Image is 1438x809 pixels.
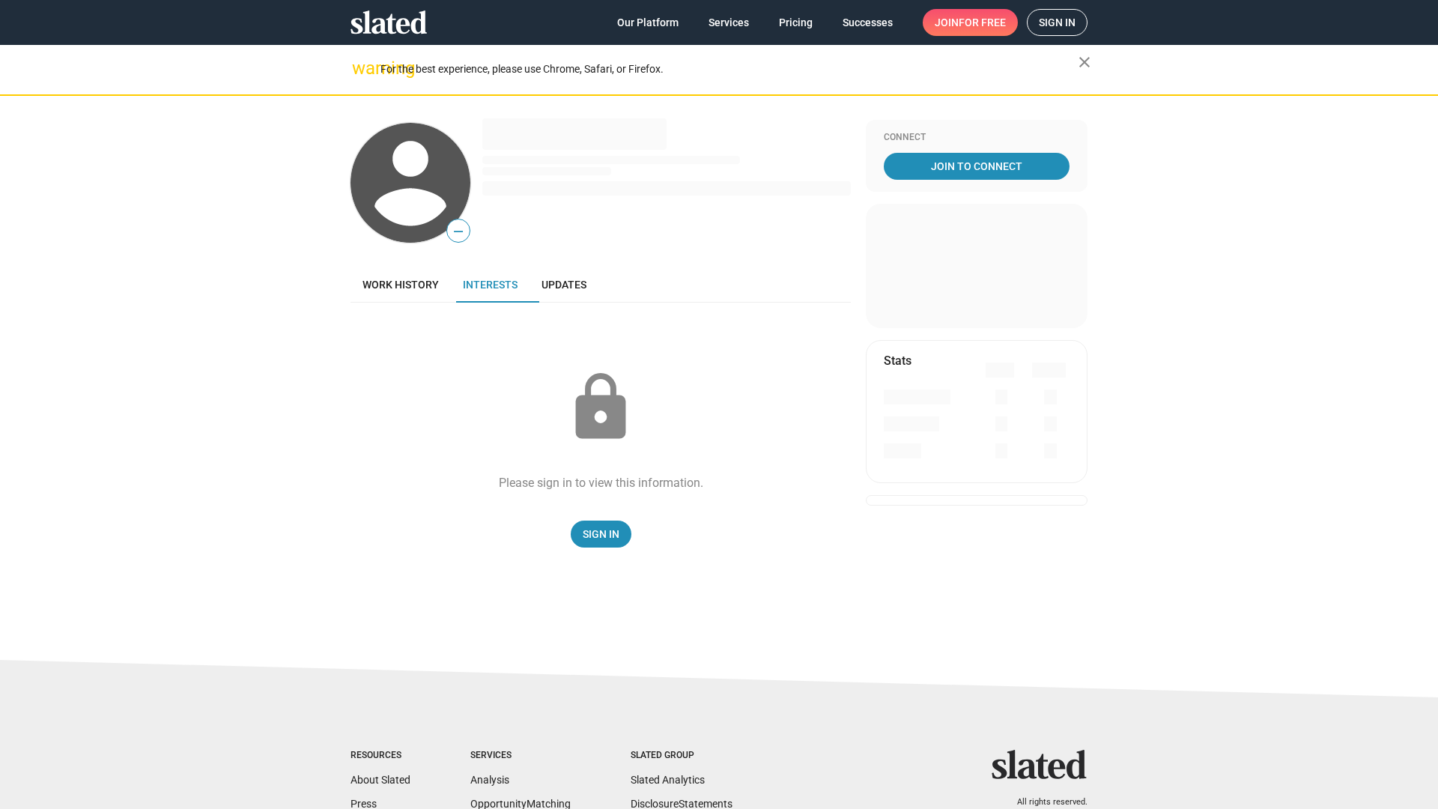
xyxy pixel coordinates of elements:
[843,9,893,36] span: Successes
[1076,53,1093,71] mat-icon: close
[351,774,410,786] a: About Slated
[541,279,586,291] span: Updates
[451,267,530,303] a: Interests
[831,9,905,36] a: Successes
[1039,10,1076,35] span: Sign in
[631,774,705,786] a: Slated Analytics
[563,370,638,445] mat-icon: lock
[583,521,619,548] span: Sign In
[631,750,732,762] div: Slated Group
[351,750,410,762] div: Resources
[709,9,749,36] span: Services
[470,750,571,762] div: Services
[447,222,470,241] span: —
[884,353,911,369] mat-card-title: Stats
[470,774,509,786] a: Analysis
[887,153,1067,180] span: Join To Connect
[697,9,761,36] a: Services
[959,9,1006,36] span: for free
[935,9,1006,36] span: Join
[779,9,813,36] span: Pricing
[352,59,370,77] mat-icon: warning
[463,279,518,291] span: Interests
[605,9,691,36] a: Our Platform
[362,279,439,291] span: Work history
[351,267,451,303] a: Work history
[884,153,1070,180] a: Join To Connect
[884,132,1070,144] div: Connect
[923,9,1018,36] a: Joinfor free
[499,475,703,491] div: Please sign in to view this information.
[380,59,1078,79] div: For the best experience, please use Chrome, Safari, or Firefox.
[1027,9,1087,36] a: Sign in
[767,9,825,36] a: Pricing
[617,9,679,36] span: Our Platform
[571,521,631,548] a: Sign In
[530,267,598,303] a: Updates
